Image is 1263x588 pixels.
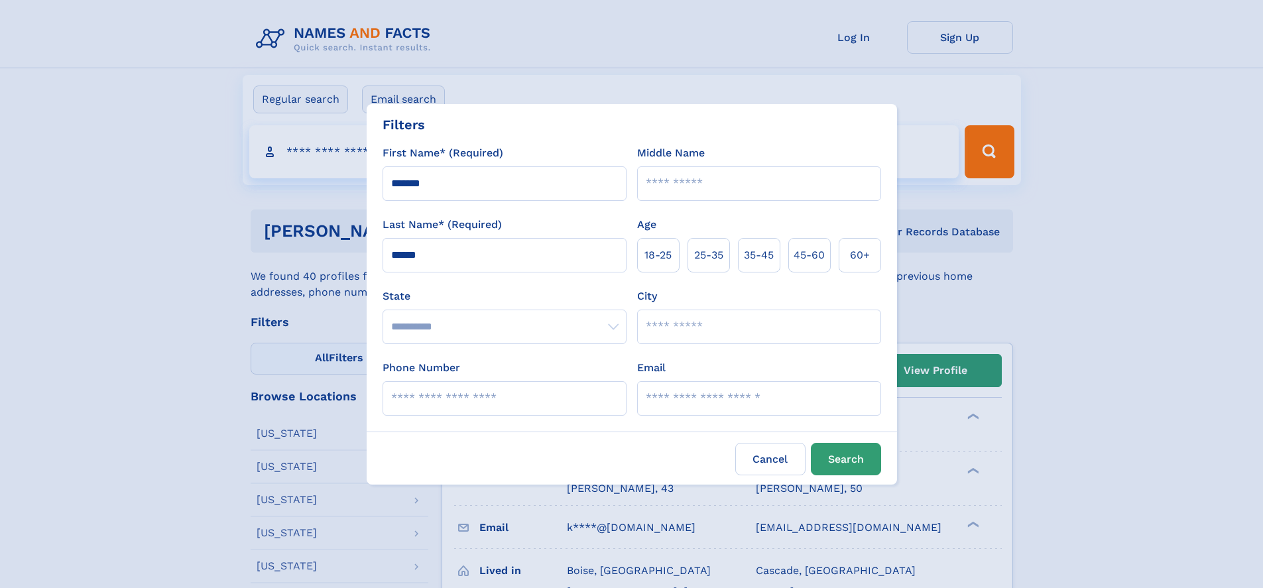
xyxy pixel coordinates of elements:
[383,288,627,304] label: State
[383,360,460,376] label: Phone Number
[637,360,666,376] label: Email
[735,443,806,475] label: Cancel
[744,247,774,263] span: 35‑45
[644,247,672,263] span: 18‑25
[637,145,705,161] label: Middle Name
[637,288,657,304] label: City
[850,247,870,263] span: 60+
[383,145,503,161] label: First Name* (Required)
[637,217,656,233] label: Age
[383,217,502,233] label: Last Name* (Required)
[694,247,723,263] span: 25‑35
[794,247,825,263] span: 45‑60
[383,115,425,135] div: Filters
[811,443,881,475] button: Search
